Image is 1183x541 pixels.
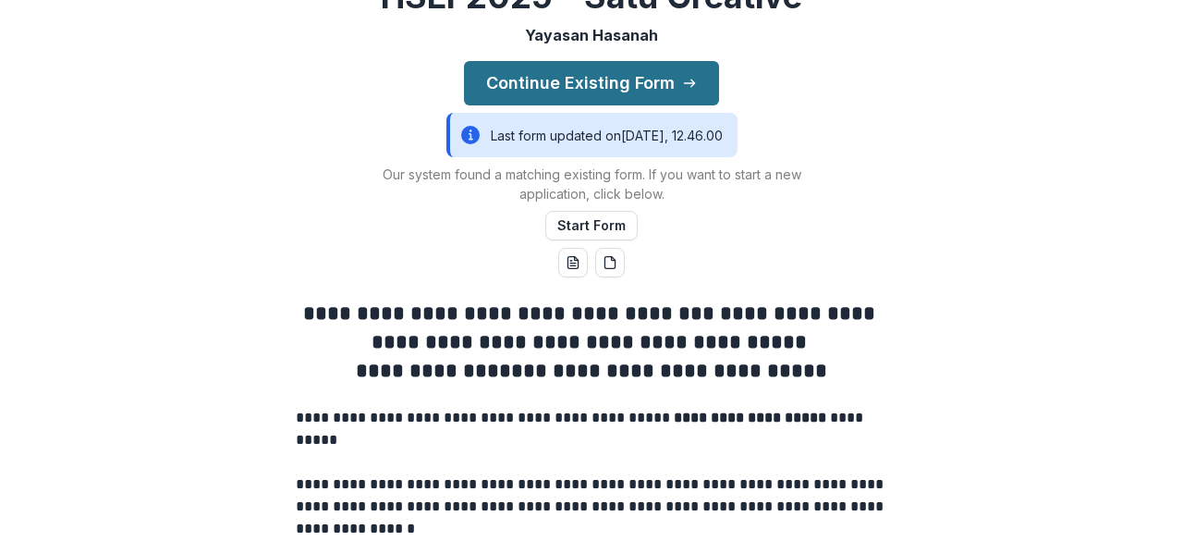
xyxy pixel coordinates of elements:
[595,248,625,277] button: pdf-download
[525,24,658,46] p: Yayasan Hasanah
[360,165,823,203] p: Our system found a matching existing form. If you want to start a new application, click below.
[446,113,738,157] div: Last form updated on [DATE], 12.46.00
[545,211,638,240] button: Start Form
[464,61,719,105] button: Continue Existing Form
[558,248,588,277] button: word-download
